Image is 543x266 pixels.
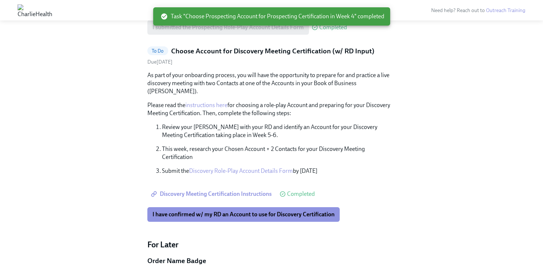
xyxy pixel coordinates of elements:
[152,190,272,198] span: Discovery Meeting Certification Instructions
[431,7,525,14] span: Need help? Reach out to
[147,59,173,65] span: Thursday, August 28th 2025, 7:00 am
[161,12,384,20] span: Task "Choose Prospecting Account for Prospecting Certification in Week 4" completed
[486,7,525,14] a: Outreach Training
[147,239,396,250] h4: For Later
[147,101,396,117] p: Please read the for choosing a role-play Account and preparing for your Discovery Meeting Certifi...
[319,24,347,30] span: Completed
[147,46,396,66] a: To DoChoose Account for Discovery Meeting Certification (w/ RD Input)Due[DATE]
[147,256,206,266] h5: Order Name Badge
[171,46,374,56] h5: Choose Account for Discovery Meeting Certification (w/ RD Input)
[147,48,168,54] span: To Do
[152,211,335,218] span: I have confirmed w/ my RD an Account to use for Discovery Certification
[287,191,315,197] span: Completed
[162,167,396,175] p: Submit the by [DATE]
[147,207,340,222] button: I have confirmed w/ my RD an Account to use for Discovery Certification
[162,123,396,139] p: Review your [PERSON_NAME] with your RD and identify an Account for your Discovery Meeting Certifi...
[147,71,396,95] p: As part of your onboarding process, you will have the opportunity to prepare for and practice a l...
[189,167,293,174] a: Discovery Role-Play Account Details Form
[147,187,277,201] a: Discovery Meeting Certification Instructions
[162,145,396,161] p: This week, research your Chosen Account + 2 Contacts for your Discovery Meeting Certification
[18,4,52,16] img: CharlieHealth
[185,102,227,109] a: instructions here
